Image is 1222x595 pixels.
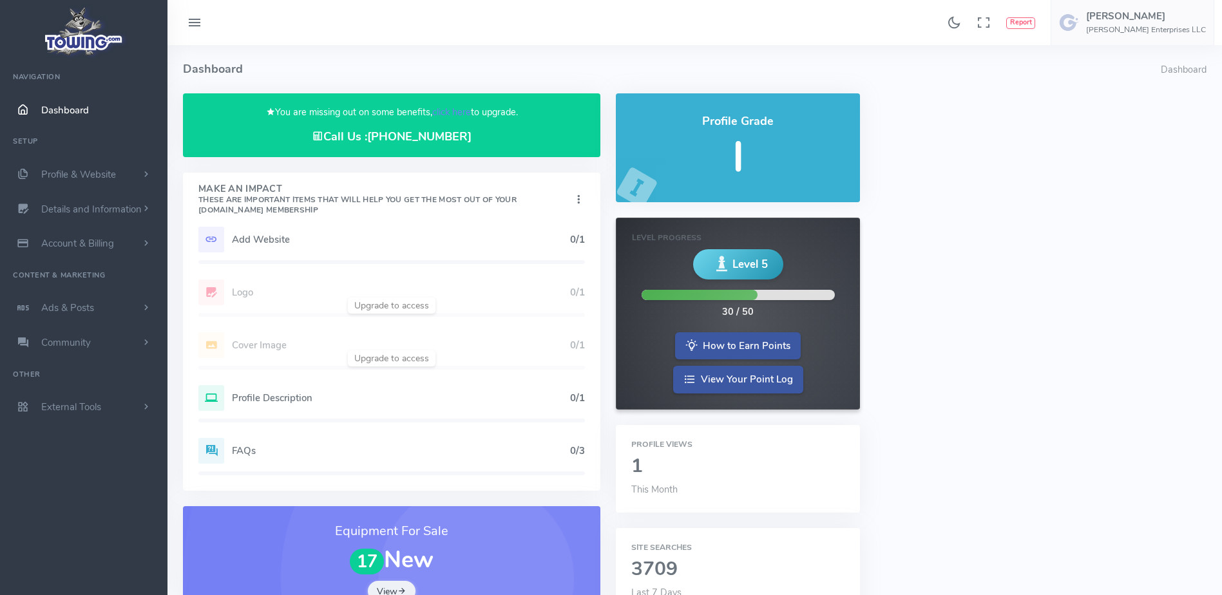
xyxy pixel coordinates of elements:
[198,184,572,215] h4: Make An Impact
[41,301,94,314] span: Ads & Posts
[198,130,585,144] h4: Call Us :
[675,332,801,360] a: How to Earn Points
[1086,26,1206,34] h6: [PERSON_NAME] Enterprises LLC
[631,115,845,128] h4: Profile Grade
[570,446,585,456] h5: 0/3
[232,234,570,245] h5: Add Website
[631,543,845,552] h6: Site Searches
[232,393,570,403] h5: Profile Description
[41,168,116,181] span: Profile & Website
[41,336,91,349] span: Community
[41,237,114,250] span: Account & Billing
[432,106,471,118] a: click here
[367,129,472,144] a: [PHONE_NUMBER]
[631,440,845,449] h6: Profile Views
[631,135,845,180] h5: I
[41,4,128,59] img: logo
[350,549,385,575] span: 17
[198,194,517,215] small: These are important items that will help you get the most out of your [DOMAIN_NAME] Membership
[198,105,585,120] p: You are missing out on some benefits, to upgrade.
[1086,11,1206,21] h5: [PERSON_NAME]
[673,366,803,393] a: View Your Point Log
[732,256,768,272] span: Level 5
[722,305,754,319] div: 30 / 50
[41,401,101,413] span: External Tools
[570,393,585,403] h5: 0/1
[1161,63,1207,77] li: Dashboard
[1006,17,1035,29] button: Report
[632,234,844,242] h6: Level Progress
[41,104,89,117] span: Dashboard
[631,559,845,580] h2: 3709
[183,45,1161,93] h4: Dashboard
[41,203,142,216] span: Details and Information
[631,456,845,477] h2: 1
[232,446,570,456] h5: FAQs
[631,483,678,496] span: This Month
[570,234,585,245] h5: 0/1
[198,522,585,541] h3: Equipment For Sale
[198,547,585,574] h1: New
[1059,12,1080,33] img: user-image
